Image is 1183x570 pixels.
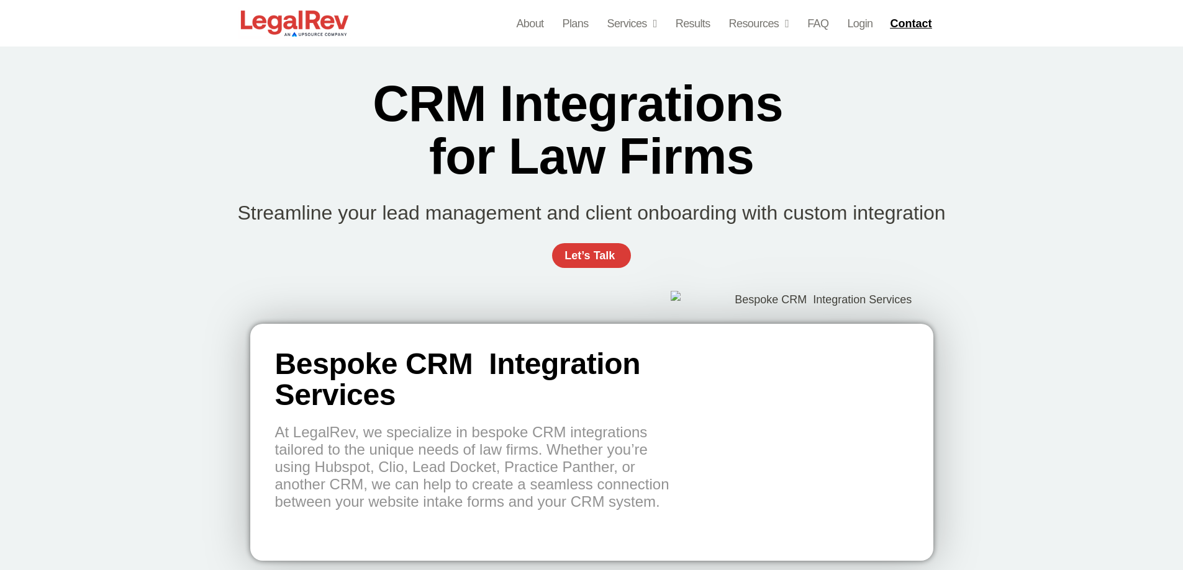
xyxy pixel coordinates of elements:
a: About [516,15,543,32]
a: Plans [563,15,589,32]
a: Results [676,15,710,32]
a: Resources [729,15,789,32]
span: Let’s Talk [564,250,615,261]
h2: Bespoke CRM Integration Services [275,349,671,411]
p: At LegalRev, we specialize in bespoke CRM integrations tailored to the unique needs of law firms.... [275,424,671,510]
span: Contact [890,18,931,29]
a: Services [607,15,657,32]
a: Contact [885,14,940,33]
a: Login [847,15,873,32]
div: Streamline your lead management and client onboarding with custom integration [219,202,964,225]
h2: CRM Integrations for Law Firms [342,78,841,183]
a: Let’s Talk [552,243,630,268]
a: FAQ [807,15,828,32]
nav: Menu [516,15,873,32]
